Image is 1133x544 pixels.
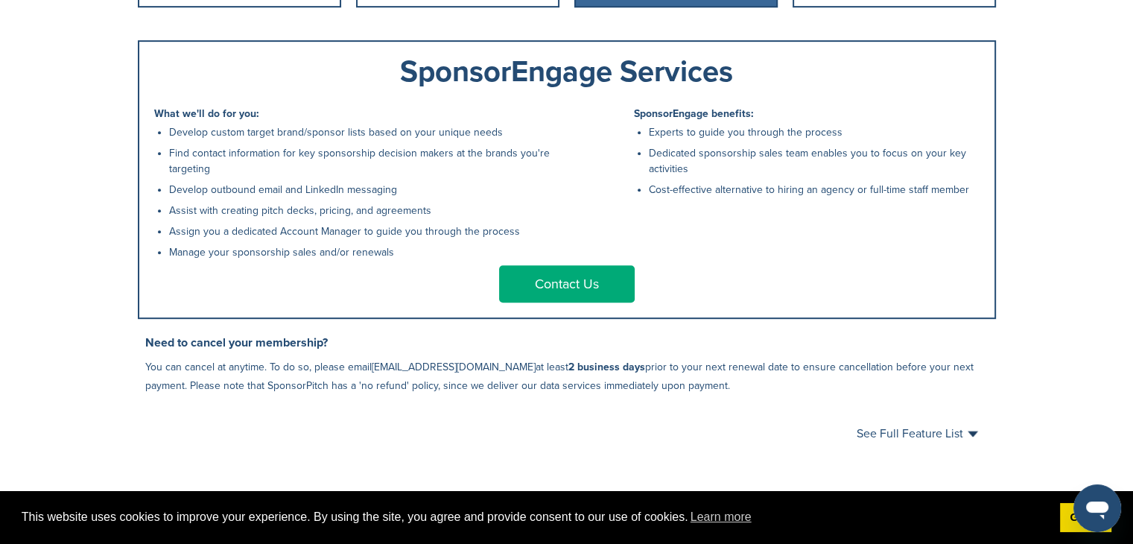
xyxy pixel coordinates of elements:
h3: Need to cancel your membership? [145,334,996,352]
a: Contact Us [499,265,635,303]
li: Develop outbound email and LinkedIn messaging [169,182,559,197]
iframe: Button to launch messaging window [1073,484,1121,532]
b: 2 business days [568,361,645,373]
div: SponsorEngage Services [154,57,980,86]
li: Manage your sponsorship sales and/or renewals [169,244,559,260]
li: Assign you a dedicated Account Manager to guide you through the process [169,224,559,239]
li: Develop custom target brand/sponsor lists based on your unique needs [169,124,559,140]
a: [EMAIL_ADDRESS][DOMAIN_NAME] [372,361,536,373]
li: Assist with creating pitch decks, pricing, and agreements [169,203,559,218]
li: Experts to guide you through the process [649,124,980,140]
li: Find contact information for key sponsorship decision makers at the brands you're targeting [169,145,559,177]
li: Cost-effective alternative to hiring an agency or full-time staff member [649,182,980,197]
span: This website uses cookies to improve your experience. By using the site, you agree and provide co... [22,506,1048,528]
a: learn more about cookies [688,506,754,528]
b: SponsorEngage benefits: [634,107,754,120]
p: You can cancel at anytime. To do so, please email at least prior to your next renewal date to ens... [145,358,996,395]
li: Dedicated sponsorship sales team enables you to focus on your key activities [649,145,980,177]
b: What we'll do for you: [154,107,259,120]
a: dismiss cookie message [1060,503,1111,533]
a: See Full Feature List [857,428,978,440]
